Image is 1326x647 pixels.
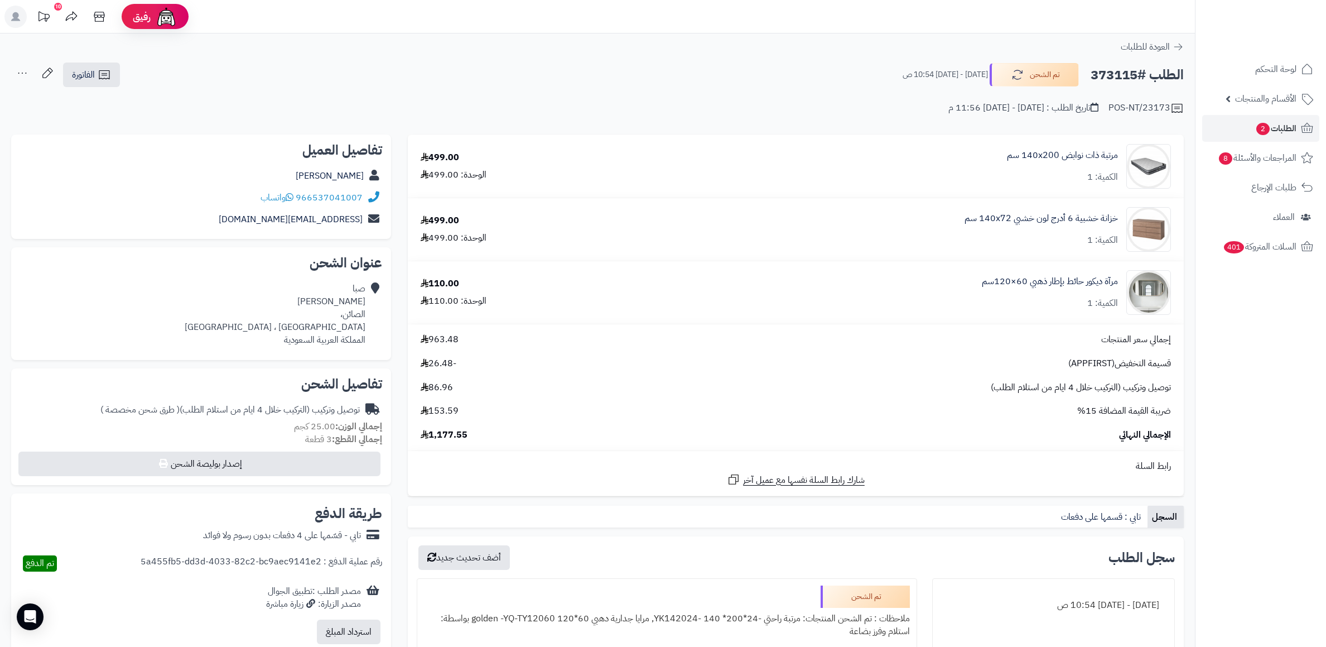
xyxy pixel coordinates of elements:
div: ملاحظات : تم الشحن المنتجات: مرتبة راحتي -24*200* 140 -YK142024, مرايا جدارية دهبي 60*120 golden ... [424,608,910,643]
h2: تفاصيل الشحن [20,377,382,391]
img: 1752058398-1(9)-90x90.jpg [1127,207,1170,252]
div: POS-NT/23173 [1108,102,1184,115]
div: Open Intercom Messenger [17,603,44,630]
strong: إجمالي الوزن: [335,420,382,433]
div: 499.00 [421,214,459,227]
small: 25.00 كجم [294,420,382,433]
div: الوحدة: 110.00 [421,295,486,308]
button: أضف تحديث جديد [418,545,510,570]
img: ai-face.png [155,6,177,28]
div: الوحدة: 499.00 [421,232,486,245]
span: -26.48 [421,357,456,370]
a: العملاء [1202,204,1319,231]
span: 153.59 [421,405,459,418]
div: الوحدة: 499.00 [421,169,486,181]
span: 8 [1219,152,1232,165]
img: logo-2.png [1250,28,1315,52]
h2: تفاصيل العميل [20,143,382,157]
a: لوحة التحكم [1202,56,1319,83]
a: شارك رابط السلة نفسها مع عميل آخر [727,473,865,487]
span: طلبات الإرجاع [1251,180,1296,195]
div: توصيل وتركيب (التركيب خلال 4 ايام من استلام الطلب) [100,404,360,416]
div: الكمية: 1 [1087,234,1118,247]
a: [EMAIL_ADDRESS][DOMAIN_NAME] [219,213,363,226]
a: واتساب [261,191,293,204]
div: مصدر الطلب :تطبيق الجوال [266,585,361,611]
a: طلبات الإرجاع [1202,174,1319,201]
span: العملاء [1273,209,1295,225]
span: 86.96 [421,381,453,394]
img: 1753182839-1-90x90.jpg [1127,270,1170,315]
span: لوحة التحكم [1255,61,1296,77]
span: توصيل وتركيب (التركيب خلال 4 ايام من استلام الطلب) [991,381,1171,394]
span: الإجمالي النهائي [1119,429,1171,442]
div: تاريخ الطلب : [DATE] - [DATE] 11:56 م [948,102,1098,114]
a: 966537041007 [296,191,363,204]
h2: طريقة الدفع [315,507,382,520]
a: الفاتورة [63,63,120,87]
button: إصدار بوليصة الشحن [18,452,380,476]
a: خزانة خشبية 6 أدرج لون خشبي 140x72 سم [965,212,1118,225]
span: إجمالي سعر المنتجات [1101,333,1171,346]
span: قسيمة التخفيض(APPFIRST) [1068,357,1171,370]
div: تم الشحن [821,586,910,608]
span: الفاتورة [72,68,95,82]
img: 1702551583-26-90x90.jpg [1127,144,1170,189]
span: ( طرق شحن مخصصة ) [100,403,180,416]
div: الكمية: 1 [1087,171,1118,184]
span: المراجعات والأسئلة [1218,150,1296,166]
div: 499.00 [421,151,459,164]
div: [DATE] - [DATE] 10:54 ص [939,595,1168,616]
span: 2 [1256,123,1270,135]
a: [PERSON_NAME] [296,169,364,183]
span: 401 [1224,241,1244,253]
a: تحديثات المنصة [30,6,57,31]
div: تابي - قسّمها على 4 دفعات بدون رسوم ولا فوائد [203,529,361,542]
h2: عنوان الشحن [20,256,382,270]
button: تم الشحن [990,63,1079,87]
span: السلات المتروكة [1223,239,1296,255]
div: رقم عملية الدفع : 5a455fb5-dd3d-4033-82c2-bc9aec9141e2 [141,555,382,572]
a: مرتبة ذات نوابض 140x200 سم [1007,149,1118,162]
strong: إجمالي القطع: [332,433,382,446]
small: 3 قطعة [305,433,382,446]
span: الطلبات [1255,121,1296,136]
div: مصدر الزيارة: زيارة مباشرة [266,598,361,611]
div: صبا [PERSON_NAME] الصائن، [GEOGRAPHIC_DATA] ، [GEOGRAPHIC_DATA] المملكة العربية السعودية [185,282,365,346]
span: 1,177.55 [421,429,467,442]
a: العودة للطلبات [1121,40,1184,54]
a: السجل [1147,506,1184,528]
div: الكمية: 1 [1087,297,1118,310]
span: رفيق [133,10,151,23]
div: 10 [54,3,62,11]
a: تابي : قسمها على دفعات [1057,506,1147,528]
small: [DATE] - [DATE] 10:54 ص [903,69,988,80]
span: شارك رابط السلة نفسها مع عميل آخر [743,474,865,487]
span: 963.48 [421,333,459,346]
h3: سجل الطلب [1108,551,1175,564]
span: الأقسام والمنتجات [1235,91,1296,107]
h2: الطلب #373115 [1091,64,1184,87]
div: رابط السلة [412,460,1179,473]
span: تم الدفع [26,557,54,570]
span: العودة للطلبات [1121,40,1170,54]
a: المراجعات والأسئلة8 [1202,145,1319,171]
div: 110.00 [421,277,459,290]
span: ضريبة القيمة المضافة 15% [1077,405,1171,418]
a: الطلبات2 [1202,115,1319,142]
button: استرداد المبلغ [317,620,380,644]
a: مرآة ديكور حائط بإطار ذهبي 60×120سم [982,275,1118,288]
a: السلات المتروكة401 [1202,233,1319,260]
